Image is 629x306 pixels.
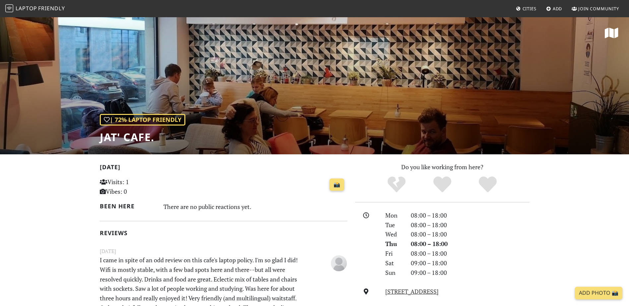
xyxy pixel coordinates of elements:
div: Yes [419,176,465,194]
span: Join Community [578,6,619,12]
div: Tue [381,220,407,230]
a: Cities [513,3,539,15]
div: Definitely! [465,176,511,194]
a: Add [543,3,565,15]
div: Fri [381,249,407,258]
div: 08:00 – 18:00 [407,239,534,249]
div: 08:00 – 18:00 [407,229,534,239]
div: Sun [381,268,407,278]
span: Cities [523,6,536,12]
a: Add Photo 📸 [575,287,622,299]
div: Sat [381,258,407,268]
div: Wed [381,229,407,239]
div: 08:00 – 18:00 [407,211,534,220]
span: Add [553,6,562,12]
div: 09:00 – 18:00 [407,258,534,268]
h2: Reviews [100,229,347,236]
span: Anonymous [331,259,347,267]
p: Visits: 1 Vibes: 0 [100,177,177,196]
div: There are no public reactions yet. [163,201,347,212]
div: Thu [381,239,407,249]
small: [DATE] [96,247,351,255]
p: Do you like working from here? [355,162,530,172]
h2: Been here [100,203,156,210]
div: 09:00 – 18:00 [407,268,534,278]
div: No [374,176,419,194]
a: Join Community [569,3,622,15]
a: LaptopFriendly LaptopFriendly [5,3,65,15]
div: 08:00 – 18:00 [407,220,534,230]
span: Friendly [38,5,65,12]
h2: [DATE] [100,164,347,173]
a: 📸 [330,178,344,191]
div: Mon [381,211,407,220]
h1: JAT' Cafe. [100,131,185,143]
div: | 72% Laptop Friendly [100,114,185,126]
img: LaptopFriendly [5,4,13,12]
img: blank-535327c66bd565773addf3077783bbfce4b00ec00e9fd257753287c682c7fa38.png [331,255,347,271]
a: [STREET_ADDRESS] [385,287,439,295]
span: Laptop [16,5,37,12]
div: 08:00 – 18:00 [407,249,534,258]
